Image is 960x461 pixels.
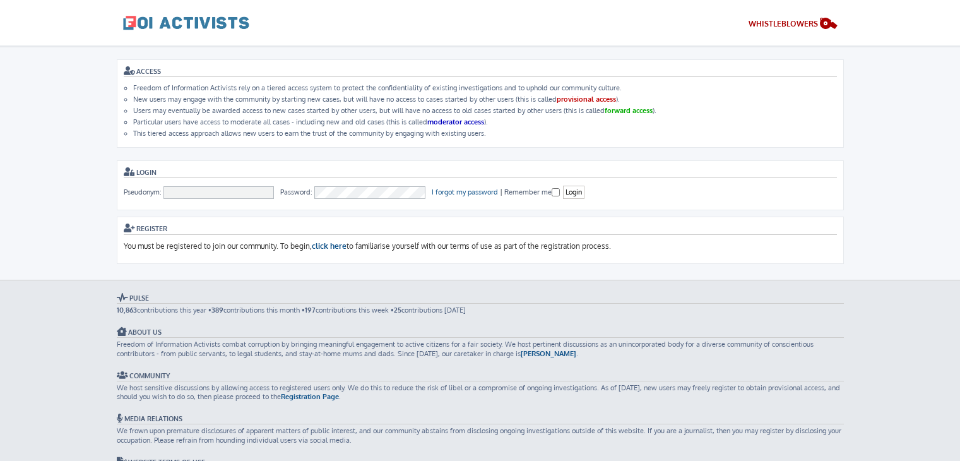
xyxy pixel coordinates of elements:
a: I forgot my password [432,188,498,196]
a: Registration Page [281,392,339,401]
span: Password: [280,188,312,196]
li: Particular users have access to moderate all cases - including new and old cases (this is called ). [133,117,837,126]
strong: provisional access [557,95,616,104]
li: New users may engage with the community by starting new cases, but will have no access to cases s... [133,95,837,104]
input: Password: [314,186,425,199]
h3: Login [124,167,837,178]
h3: Media Relations [117,414,844,424]
li: Freedom of Information Activists rely on a tiered access system to protect the confidentiality of... [133,83,837,92]
p: contributions this year • contributions this month • contributions this week • contributions [DATE] [117,306,844,314]
input: Pseudonym: [163,186,275,199]
strong: forward access [605,106,653,115]
input: Remember me [552,188,560,196]
a: [PERSON_NAME] [521,349,576,358]
a: click here [312,241,347,252]
input: Login [563,186,584,199]
strong: 389 [211,306,223,314]
strong: moderator access [427,117,484,126]
label: Remember me [504,188,561,196]
p: We frown upon premature disclosures of apparent matters of public interest, and our community abs... [117,426,844,445]
span: | [500,188,502,196]
strong: 10,863 [117,306,137,314]
span: WHISTLEBLOWERS [749,19,818,28]
h3: ACCESS [124,66,837,77]
p: We host sensitive discussions by allowing access to registered users only. We do this to reduce t... [117,383,844,402]
h3: Pulse [117,293,844,304]
h3: About Us [117,327,844,338]
li: Users may eventually be awarded access to new cases started by other users, but will have no acce... [133,106,837,115]
span: Pseudonym: [124,188,162,196]
li: This tiered access approach allows new users to earn the trust of the community by engaging with ... [133,129,837,138]
h3: Community [117,371,844,381]
p: Freedom of Information Activists combat corruption by bringing meaningful engagement to active ci... [117,340,844,358]
p: You must be registered to join our community. To begin, to familiarise yourself with our terms of... [124,241,837,252]
strong: 25 [394,306,401,314]
a: Whistleblowers [749,16,838,33]
h3: Register [124,224,837,235]
strong: 197 [305,306,316,314]
a: FOI Activists [123,6,249,39]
